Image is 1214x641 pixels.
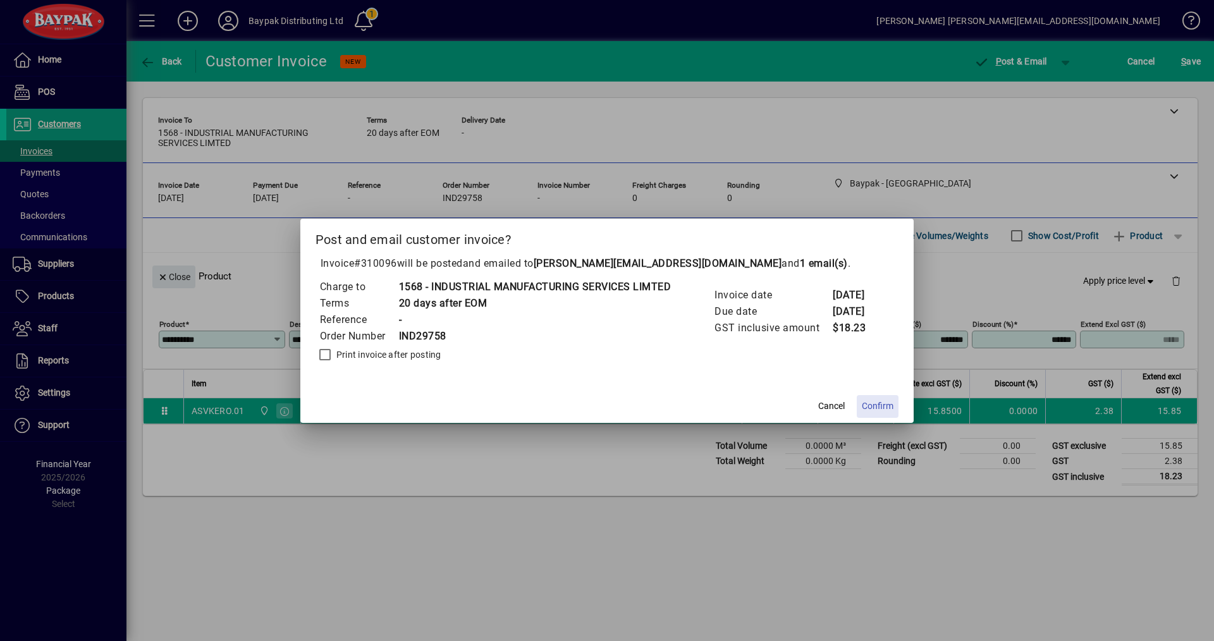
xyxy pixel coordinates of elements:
[334,348,441,361] label: Print invoice after posting
[782,257,848,269] span: and
[398,312,671,328] td: -
[800,257,848,269] b: 1 email(s)
[818,400,845,413] span: Cancel
[398,295,671,312] td: 20 days after EOM
[714,287,832,303] td: Invoice date
[319,312,398,328] td: Reference
[857,395,898,418] button: Confirm
[832,303,883,320] td: [DATE]
[463,257,848,269] span: and emailed to
[534,257,782,269] b: [PERSON_NAME][EMAIL_ADDRESS][DOMAIN_NAME]
[832,320,883,336] td: $18.23
[300,219,914,255] h2: Post and email customer invoice?
[714,303,832,320] td: Due date
[862,400,893,413] span: Confirm
[319,295,398,312] td: Terms
[319,279,398,295] td: Charge to
[832,287,883,303] td: [DATE]
[398,279,671,295] td: 1568 - INDUSTRIAL MANUFACTURING SERVICES LIMTED
[714,320,832,336] td: GST inclusive amount
[398,328,671,345] td: IND29758
[319,328,398,345] td: Order Number
[316,256,899,271] p: Invoice will be posted .
[811,395,852,418] button: Cancel
[354,257,397,269] span: #310096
